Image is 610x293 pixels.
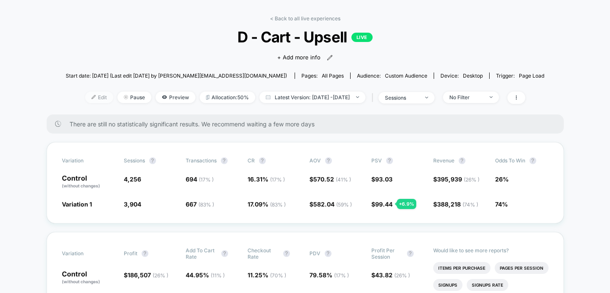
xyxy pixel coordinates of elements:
span: $ [124,271,168,279]
span: ( 17 % ) [270,176,285,183]
span: Checkout Rate [248,247,279,260]
span: ( 17 % ) [199,176,214,183]
span: 582.04 [313,201,352,208]
button: ? [259,157,266,164]
span: 93.03 [375,176,393,183]
span: Add To Cart Rate [186,247,217,260]
span: Odds to Win [495,157,542,164]
li: Signups Rate [467,279,508,291]
button: ? [407,250,414,257]
span: $ [309,176,351,183]
span: 26% [495,176,509,183]
span: 43.82 [375,271,410,279]
span: ( 26 % ) [153,272,168,279]
span: 74% [495,201,508,208]
span: There are still no statistically significant results. We recommend waiting a few more days [70,120,547,128]
li: Items Per Purchase [433,262,490,274]
span: PSV [371,157,382,164]
span: ( 83 % ) [198,201,214,208]
span: Revenue [433,157,454,164]
button: ? [142,250,148,257]
span: $ [433,201,478,208]
span: 99.44 [375,201,393,208]
span: 694 [186,176,214,183]
span: ( 11 % ) [211,272,225,279]
img: rebalance [206,95,209,100]
img: calendar [266,95,270,99]
span: Profit [124,250,137,257]
span: 395,939 [437,176,479,183]
div: No Filter [449,94,483,100]
span: ( 26 % ) [464,176,479,183]
p: Control [62,175,115,189]
span: desktop [463,73,483,79]
div: + 6.9 % [397,199,416,209]
button: ? [221,157,228,164]
span: 667 [186,201,214,208]
span: Preview [156,92,195,103]
button: ? [459,157,465,164]
span: + Add more info [277,53,320,62]
span: ( 59 % ) [336,201,352,208]
span: ( 26 % ) [394,272,410,279]
span: Variation 1 [62,201,92,208]
p: Control [62,271,115,285]
span: Device: [434,73,489,79]
span: $ [433,176,479,183]
span: ( 74 % ) [462,201,478,208]
span: $ [371,201,393,208]
span: ( 70 % ) [270,272,286,279]
span: ( 41 % ) [336,176,351,183]
span: Pause [117,92,151,103]
img: end [425,97,428,98]
img: edit [92,95,96,99]
li: Signups [433,279,462,291]
span: $ [309,201,352,208]
span: Latest Version: [DATE] - [DATE] [259,92,365,103]
span: Transactions [186,157,217,164]
img: end [124,95,128,99]
button: ? [386,157,393,164]
span: 3,904 [124,201,141,208]
span: 4,256 [124,176,141,183]
button: ? [221,250,228,257]
div: Pages: [301,73,344,79]
span: 186,507 [128,271,168,279]
li: Pages Per Session [495,262,549,274]
span: Allocation: 50% [200,92,255,103]
span: 16.31 % [248,176,285,183]
button: ? [283,250,290,257]
span: ( 83 % ) [270,201,286,208]
span: (without changes) [62,183,100,188]
div: sessions [385,95,419,101]
button: ? [149,157,156,164]
p: Would like to see more reports? [433,247,549,254]
img: end [490,96,493,98]
span: $ [371,176,393,183]
span: Page Load [519,73,544,79]
span: 11.25 % [248,271,286,279]
span: Start date: [DATE] (Last edit [DATE] by [PERSON_NAME][EMAIL_ADDRESS][DOMAIN_NAME]) [66,73,287,79]
span: PDV [309,250,320,257]
span: ( 17 % ) [334,272,349,279]
span: Sessions [124,157,145,164]
a: < Back to all live experiences [270,15,340,22]
span: Variation [62,247,109,260]
span: $ [371,271,410,279]
button: ? [529,157,536,164]
span: Custom Audience [385,73,427,79]
span: 79.58 % [309,271,349,279]
p: LIVE [351,33,373,42]
img: end [356,96,359,98]
button: ? [325,157,332,164]
span: Edit [85,92,113,103]
div: Audience: [357,73,427,79]
span: 17.09 % [248,201,286,208]
span: CR [248,157,255,164]
span: (without changes) [62,279,100,284]
span: 570.52 [313,176,351,183]
span: Profit Per Session [371,247,403,260]
span: 44.95 % [186,271,225,279]
span: D - Cart - Upsell [90,28,521,46]
div: Trigger: [496,73,544,79]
